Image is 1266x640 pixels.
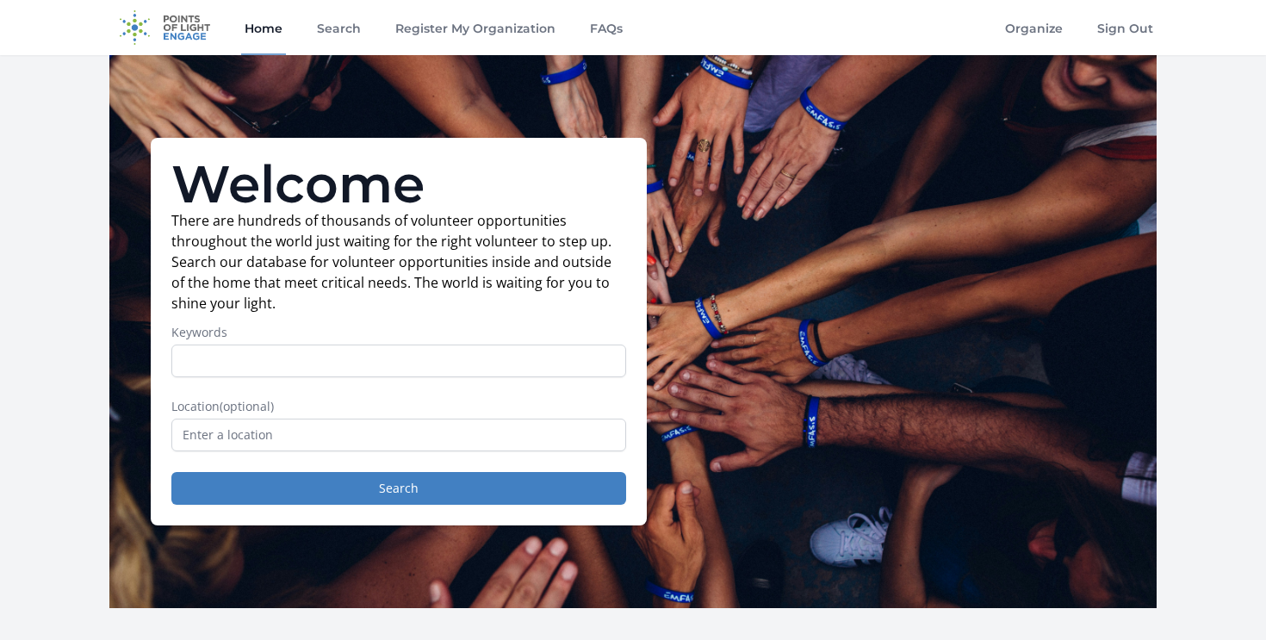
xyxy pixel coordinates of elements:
span: (optional) [220,398,274,414]
p: There are hundreds of thousands of volunteer opportunities throughout the world just waiting for ... [171,210,626,314]
h1: Welcome [171,158,626,210]
label: Keywords [171,324,626,341]
label: Location [171,398,626,415]
button: Search [171,472,626,505]
input: Enter a location [171,419,626,451]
